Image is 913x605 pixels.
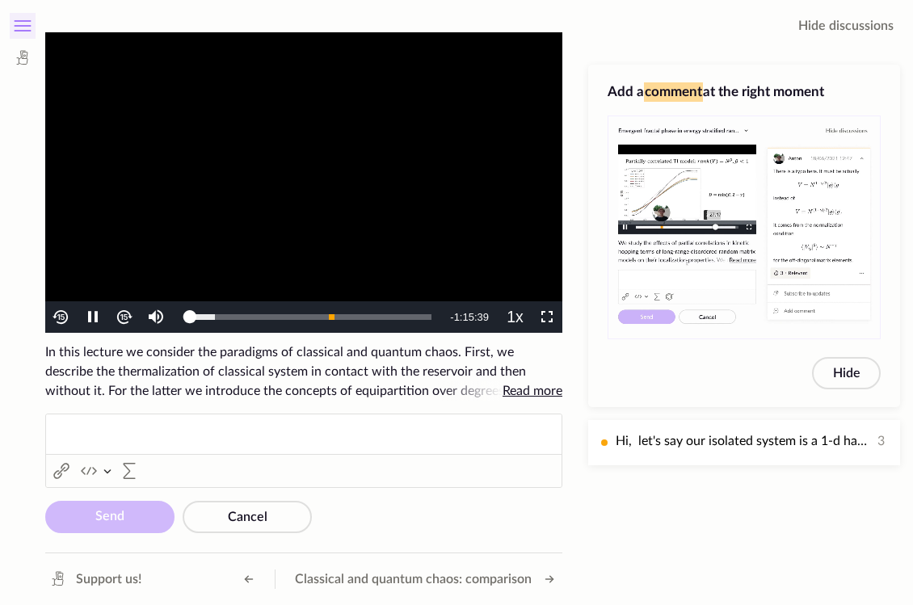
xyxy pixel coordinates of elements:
[52,308,70,326] img: back
[503,384,562,397] span: Read more
[140,301,171,333] button: Mute
[45,32,562,333] div: Video Player
[95,510,124,523] span: Send
[76,569,141,589] span: Support us!
[45,342,562,401] span: In this lecture we consider the paradigms of classical and quantum chaos. First, we describe the ...
[798,16,894,36] span: Hide discussions
[608,82,881,102] h3: Add a at the right moment
[450,311,453,323] span: -
[295,569,532,589] span: Classical and quantum chaos: comparison
[228,510,267,523] span: Cancel
[812,357,881,389] button: Hide
[77,301,108,333] button: Pause
[499,301,531,333] button: Playback Rate
[115,308,133,326] img: forth
[454,311,489,323] span: 1:15:39
[531,301,562,333] button: Fullscreen
[644,82,703,102] span: comment
[288,566,562,592] button: Classical and quantum chaos: comparison
[45,501,175,533] button: Send
[588,420,900,465] button: Hi, let's say our isolated system is a 1-d harmonic oscillator with total energy $\hbar w$ . We w...
[183,501,312,533] button: Cancel
[42,566,148,592] a: Support us!
[616,431,871,452] p: Hi, let's say our isolated system is a 1-d harmonic oscillator with total energy $\hbar w$ . We w...
[190,314,431,320] div: Progress Bar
